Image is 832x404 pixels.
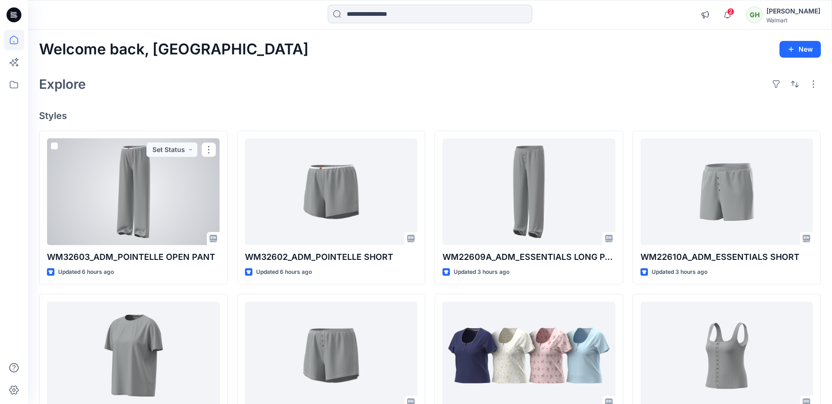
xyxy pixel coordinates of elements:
[39,110,821,121] h4: Styles
[47,139,220,245] a: WM32603_ADM_POINTELLE OPEN PANT
[47,251,220,264] p: WM32603_ADM_POINTELLE OPEN PANT
[641,139,813,245] a: WM22610A_ADM_ESSENTIALS SHORT
[766,6,820,17] div: [PERSON_NAME]
[454,267,509,277] p: Updated 3 hours ago
[256,267,312,277] p: Updated 6 hours ago
[245,139,418,245] a: WM32602_ADM_POINTELLE SHORT
[58,267,114,277] p: Updated 6 hours ago
[652,267,707,277] p: Updated 3 hours ago
[746,7,763,23] div: GH
[442,139,615,245] a: WM22609A_ADM_ESSENTIALS LONG PANT
[39,77,86,92] h2: Explore
[245,251,418,264] p: WM32602_ADM_POINTELLE SHORT
[442,251,615,264] p: WM22609A_ADM_ESSENTIALS LONG PANT
[39,41,309,58] h2: Welcome back, [GEOGRAPHIC_DATA]
[766,17,820,24] div: Walmart
[779,41,821,58] button: New
[727,8,734,15] span: 2
[641,251,813,264] p: WM22610A_ADM_ESSENTIALS SHORT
